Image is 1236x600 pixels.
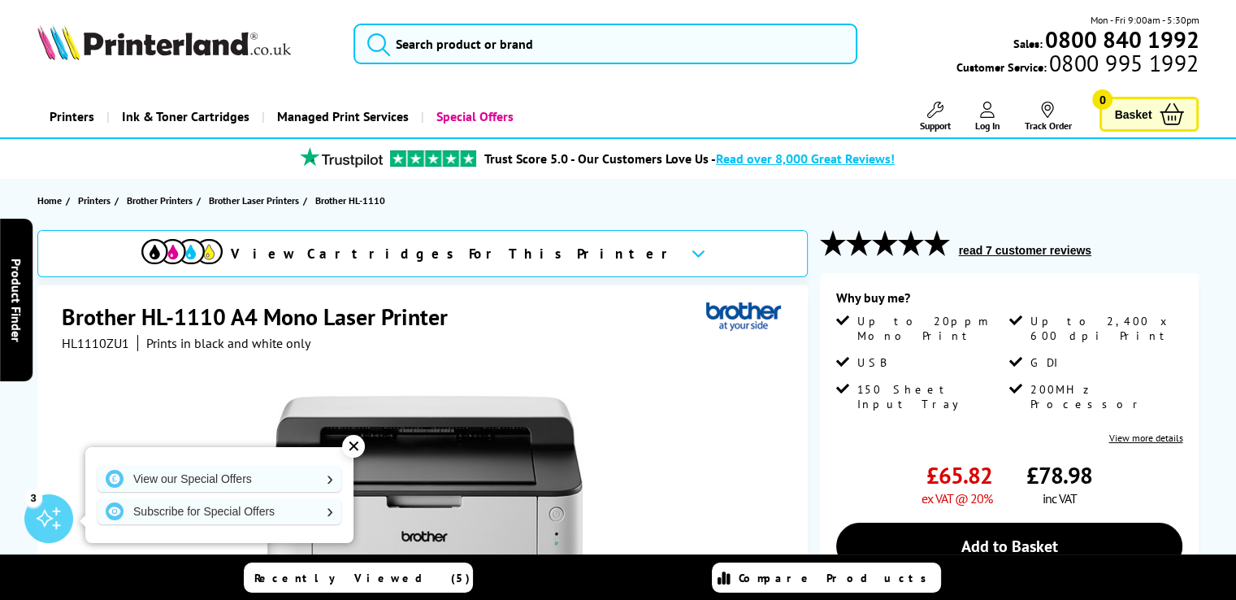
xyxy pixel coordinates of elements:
[922,490,992,507] span: ex VAT @ 20%
[712,563,941,593] a: Compare Products
[716,150,895,167] span: Read over 8,000 Great Reviews!
[974,102,1000,132] a: Log In
[421,96,526,137] a: Special Offers
[857,382,1006,411] span: 150 Sheet Input Tray
[919,102,950,132] a: Support
[342,435,365,458] div: ✕
[98,466,341,492] a: View our Special Offers
[1030,382,1179,411] span: 200MHz Processor
[62,335,129,351] span: HL1110ZU1
[956,55,1199,75] span: Customer Service:
[244,563,473,593] a: Recently Viewed (5)
[141,239,223,264] img: View Cartridges
[857,314,1006,343] span: Up to 20ppm Mono Print
[78,192,111,209] span: Printers
[315,192,385,209] span: Brother HL-1110
[1099,97,1199,132] a: Basket 0
[24,489,42,507] div: 3
[1026,460,1092,490] span: £78.98
[1047,55,1199,71] span: 0800 995 1992
[974,120,1000,132] span: Log In
[98,498,341,524] a: Subscribe for Special Offers
[739,571,935,585] span: Compare Products
[954,243,1096,258] button: read 7 customer reviews
[926,460,992,490] span: £65.82
[390,150,476,167] img: trustpilot rating
[1030,314,1179,343] span: Up to 2,400 x 600 dpi Print
[836,523,1183,570] a: Add to Basket
[37,192,62,209] span: Home
[127,192,197,209] a: Brother Printers
[706,302,781,332] img: Brother
[1108,432,1182,444] a: View more details
[37,96,106,137] a: Printers
[1114,103,1151,125] span: Basket
[1090,12,1199,28] span: Mon - Fri 9:00am - 5:30pm
[1042,32,1199,47] a: 0800 840 1992
[127,192,193,209] span: Brother Printers
[1024,102,1071,132] a: Track Order
[62,302,464,332] h1: Brother HL-1110 A4 Mono Laser Printer
[106,96,262,137] a: Ink & Toner Cartridges
[1044,24,1199,54] b: 0800 840 1992
[919,120,950,132] span: Support
[146,335,310,351] i: Prints in black and white only
[209,192,299,209] span: Brother Laser Printers
[353,24,857,64] input: Search product or brand
[37,24,333,63] a: Printerland Logo
[1043,490,1077,507] span: inc VAT
[231,245,678,263] span: View Cartridges For This Printer
[484,150,895,167] a: Trust Score 5.0 - Our Customers Love Us -Read over 8,000 Great Reviews!
[209,192,303,209] a: Brother Laser Printers
[78,192,115,209] a: Printers
[254,571,471,585] span: Recently Viewed (5)
[1013,36,1042,51] span: Sales:
[1092,89,1112,110] span: 0
[836,289,1183,314] div: Why buy me?
[293,147,390,167] img: trustpilot rating
[122,96,249,137] span: Ink & Toner Cartridges
[262,96,421,137] a: Managed Print Services
[37,192,66,209] a: Home
[1030,355,1059,370] span: GDI
[857,355,886,370] span: USB
[8,259,24,342] span: Product Finder
[315,192,389,209] a: Brother HL-1110
[37,24,291,60] img: Printerland Logo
